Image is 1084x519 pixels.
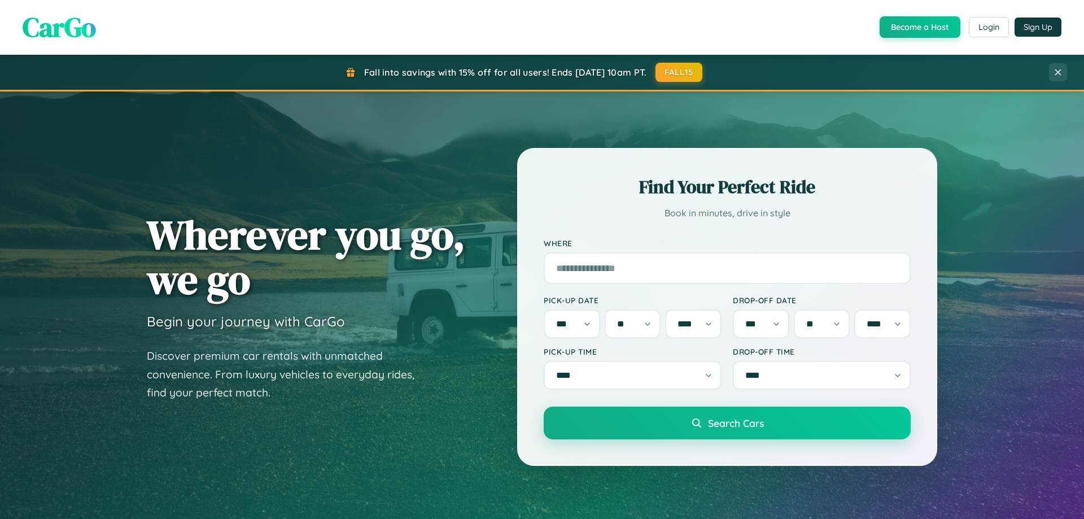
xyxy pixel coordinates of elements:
h2: Find Your Perfect Ride [544,175,911,199]
p: Discover premium car rentals with unmatched convenience. From luxury vehicles to everyday rides, ... [147,347,429,402]
p: Book in minutes, drive in style [544,205,911,221]
button: Login [969,17,1009,37]
span: Fall into savings with 15% off for all users! Ends [DATE] 10am PT. [364,67,647,78]
button: Sign Up [1015,18,1061,37]
h1: Wherever you go, we go [147,212,465,302]
span: CarGo [23,8,96,46]
button: Become a Host [880,16,960,38]
label: Drop-off Time [733,347,911,356]
label: Where [544,238,911,248]
label: Pick-up Time [544,347,722,356]
span: Search Cars [708,417,764,429]
button: Search Cars [544,407,911,439]
h3: Begin your journey with CarGo [147,313,345,330]
label: Drop-off Date [733,295,911,305]
button: FALL15 [655,63,703,82]
label: Pick-up Date [544,295,722,305]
